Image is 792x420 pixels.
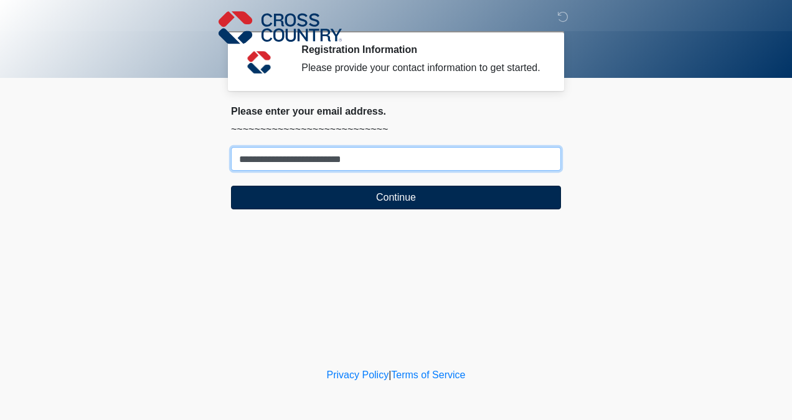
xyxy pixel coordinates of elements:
a: | [389,370,391,380]
a: Terms of Service [391,370,465,380]
p: ~~~~~~~~~~~~~~~~~~~~~~~~~~~ [231,122,561,137]
img: Cross Country Logo [219,9,342,45]
div: Please provide your contact information to get started. [301,60,542,75]
img: Agent Avatar [240,44,278,81]
button: Continue [231,186,561,209]
a: Privacy Policy [327,370,389,380]
h2: Please enter your email address. [231,105,561,117]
